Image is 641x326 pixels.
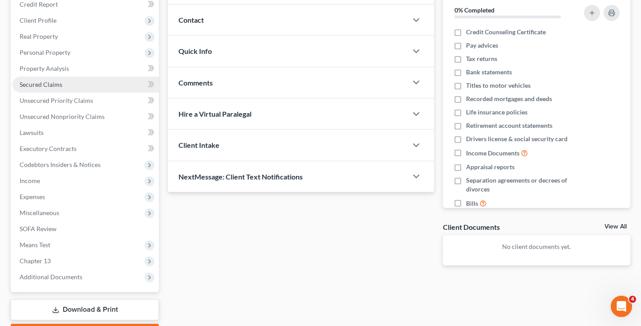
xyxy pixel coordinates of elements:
span: Recorded mortgages and deeds [466,94,552,103]
span: Appraisal reports [466,163,515,171]
span: Life insurance policies [466,108,527,117]
span: Bills [466,199,478,208]
span: Unsecured Nonpriority Claims [20,113,105,120]
span: Personal Property [20,49,70,56]
span: Unsecured Priority Claims [20,97,93,104]
span: Titles to motor vehicles [466,81,531,90]
span: Client Profile [20,16,57,24]
a: Secured Claims [12,77,159,93]
span: Real Property [20,33,58,40]
span: Bank statements [466,68,512,77]
span: Client Intake [179,141,219,149]
a: Unsecured Priority Claims [12,93,159,109]
span: Credit Counseling Certificate [466,28,546,37]
span: Income Documents [466,149,519,158]
span: Secured Claims [20,81,62,88]
strong: 0% Completed [454,6,495,14]
a: Executory Contracts [12,141,159,157]
span: Tax returns [466,54,497,63]
a: Unsecured Nonpriority Claims [12,109,159,125]
span: Lawsuits [20,129,44,136]
span: Additional Documents [20,273,82,281]
span: Chapter 13 [20,257,51,265]
span: 4 [629,296,636,303]
a: Download & Print [11,299,159,320]
span: Executory Contracts [20,145,77,152]
span: Income [20,177,40,184]
span: Hire a Virtual Paralegal [179,110,252,118]
span: Retirement account statements [466,121,552,130]
span: Means Test [20,241,50,249]
span: Property Analysis [20,65,69,72]
div: Client Documents [443,222,500,232]
span: Drivers license & social security card [466,134,568,143]
span: SOFA Review [20,225,57,232]
p: No client documents yet. [450,242,623,251]
span: Miscellaneous [20,209,59,216]
span: Expenses [20,193,45,200]
a: Lawsuits [12,125,159,141]
a: SOFA Review [12,221,159,237]
span: Codebtors Insiders & Notices [20,161,101,168]
span: Contact [179,16,204,24]
span: Credit Report [20,0,58,8]
span: NextMessage: Client Text Notifications [179,172,303,181]
span: Separation agreements or decrees of divorces [466,176,576,194]
a: Property Analysis [12,61,159,77]
span: Comments [179,78,213,87]
span: Quick Info [179,47,212,55]
iframe: Intercom live chat [611,296,632,317]
a: View All [604,224,627,230]
span: Pay advices [466,41,498,50]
